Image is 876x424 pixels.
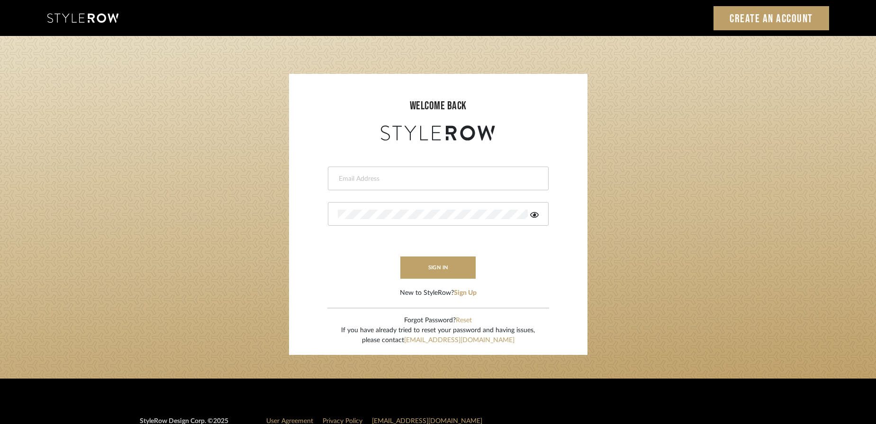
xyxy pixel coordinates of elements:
button: sign in [400,256,476,279]
div: Forgot Password? [341,316,535,326]
div: New to StyleRow? [400,288,477,298]
a: Create an Account [713,6,829,30]
button: Reset [456,316,472,326]
div: If you have already tried to reset your password and having issues, please contact [341,326,535,345]
button: Sign Up [454,288,477,298]
a: [EMAIL_ADDRESS][DOMAIN_NAME] [404,337,515,344]
div: welcome back [298,97,578,115]
input: Email Address [338,174,536,184]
